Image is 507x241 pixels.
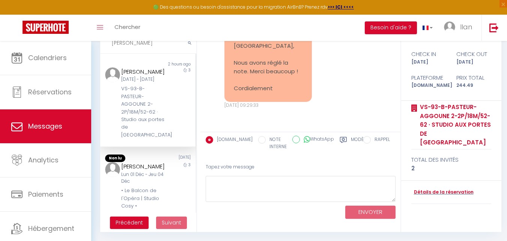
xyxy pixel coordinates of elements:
div: [DATE] [451,59,496,66]
div: 2 [411,164,492,173]
div: Plateforme [406,73,451,82]
div: • Le Balcon de l'Opéra | Studio Cosy • [121,187,167,210]
div: total des invités [411,155,492,164]
input: Rechercher un mot clé [100,33,196,54]
div: [DATE] 09:29:33 [224,102,312,109]
div: check in [406,50,451,59]
span: Ilan [460,22,472,32]
button: Besoin d'aide ? [365,21,417,34]
a: Détails de la réservation [411,189,474,196]
img: Super Booking [23,21,69,34]
label: [DOMAIN_NAME] [213,136,253,144]
div: 2 hours ago [148,61,196,67]
img: ... [444,21,455,33]
div: Prix total [451,73,496,82]
span: 3 [188,162,191,168]
span: Précédent [116,219,143,226]
button: Previous [110,217,149,229]
label: WhatsApp [300,136,334,144]
span: Chercher [114,23,140,31]
a: ... Ilan [438,15,481,41]
button: Next [156,217,187,229]
div: [PERSON_NAME] [121,67,167,76]
div: [DATE] - [DATE] [121,76,167,83]
div: VS-93-B-PASTEUR-AGGOUNE 2-2P/18M/52-62 · Studio aux portes de [GEOGRAPHIC_DATA] [121,85,167,139]
div: 244.49 [451,82,496,89]
a: VS-93-B-PASTEUR-AGGOUNE 2-2P/18M/52-62 · Studio aux portes de [GEOGRAPHIC_DATA] [417,103,492,147]
span: Messages [28,121,62,131]
img: ... [105,67,120,82]
span: Réservations [28,87,72,97]
span: Analytics [28,155,59,165]
a: >>> ICI <<<< [328,4,354,10]
a: Chercher [109,15,146,41]
span: Non lu [105,155,125,162]
div: check out [451,50,496,59]
label: Modèles [351,136,371,152]
label: NOTE INTERNE [266,136,287,150]
img: logout [489,23,499,32]
span: Suivant [162,219,181,226]
span: Paiements [28,189,63,199]
label: RAPPEL [371,136,390,144]
div: Tapez votre message [206,158,396,176]
div: Lun 01 Déc - Jeu 04 Déc [121,171,167,185]
span: Calendriers [28,53,67,62]
span: 3 [188,67,191,73]
span: Hébergement [28,224,74,233]
div: [PERSON_NAME] [121,162,167,171]
div: [DATE] [406,59,451,66]
img: ... [105,162,120,177]
div: [DOMAIN_NAME] [406,82,451,89]
button: ENVOYER [345,206,396,219]
div: [DATE] [148,155,196,162]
